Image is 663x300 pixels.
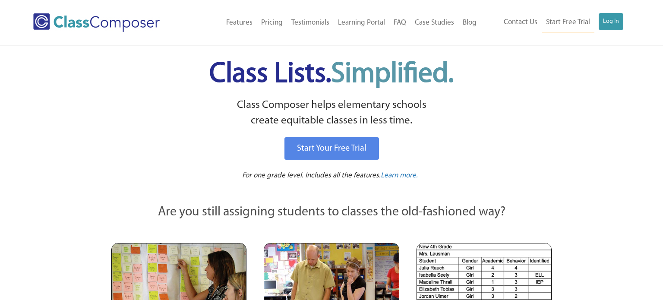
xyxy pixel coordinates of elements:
a: Learn more. [381,171,418,181]
span: Class Lists. [209,60,454,88]
a: Learning Portal [334,13,389,32]
a: FAQ [389,13,410,32]
a: Log In [599,13,623,30]
p: Are you still assigning students to classes the old-fashioned way? [111,203,552,222]
a: Testimonials [287,13,334,32]
span: Start Your Free Trial [297,144,366,153]
span: For one grade level. Includes all the features. [242,172,381,179]
a: Start Your Free Trial [284,137,379,160]
span: Learn more. [381,172,418,179]
nav: Header Menu [189,13,480,32]
a: Blog [458,13,481,32]
img: Class Composer [33,13,160,32]
p: Class Composer helps elementary schools create equitable classes in less time. [110,98,553,129]
a: Pricing [257,13,287,32]
span: Simplified. [331,60,454,88]
a: Case Studies [410,13,458,32]
a: Start Free Trial [542,13,594,32]
a: Contact Us [499,13,542,32]
nav: Header Menu [481,13,624,32]
a: Features [222,13,257,32]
